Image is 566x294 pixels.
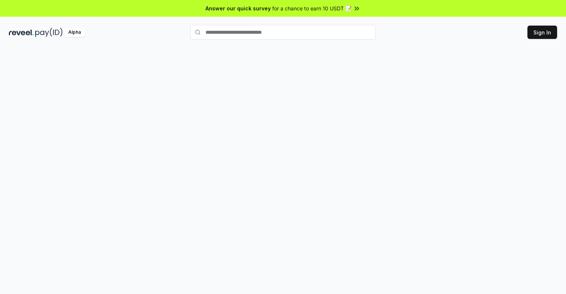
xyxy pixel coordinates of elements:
[527,26,557,39] button: Sign In
[35,28,63,37] img: pay_id
[9,28,34,37] img: reveel_dark
[205,4,271,12] span: Answer our quick survey
[272,4,352,12] span: for a chance to earn 10 USDT 📝
[64,28,85,37] div: Alpha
